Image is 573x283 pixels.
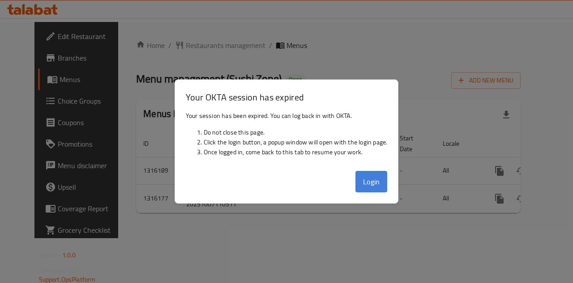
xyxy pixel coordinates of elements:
[355,171,388,192] button: Login
[204,137,388,147] li: Click the login button, a popup window will open with the login page.
[204,147,388,157] li: Once logged in, come back to this tab to resume your work.
[186,91,388,104] h3: Your OKTA session has expired
[175,107,398,167] div: Your session has been expired. You can log back in with OKTA.
[204,127,388,137] li: Do not close this page.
